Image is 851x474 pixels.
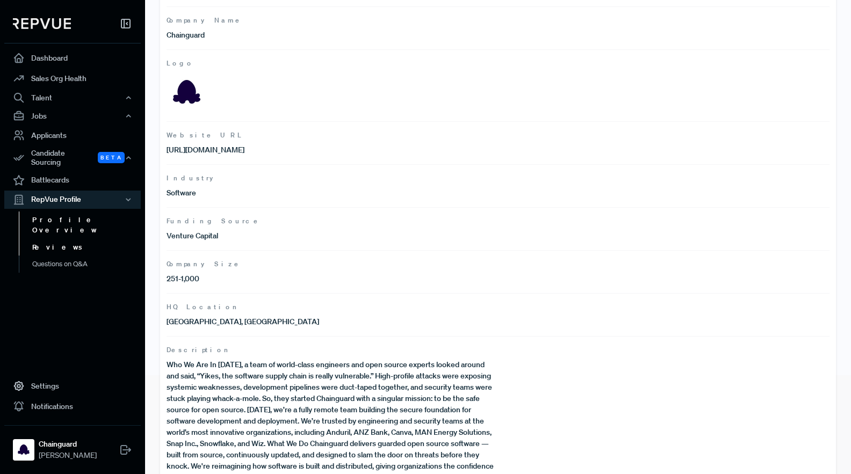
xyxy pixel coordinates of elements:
a: Questions on Q&A [19,256,155,273]
span: Industry [167,173,830,183]
a: ChainguardChainguard[PERSON_NAME] [4,425,141,465]
button: Talent [4,89,141,107]
span: [PERSON_NAME] [39,450,97,461]
button: RepVue Profile [4,191,141,209]
p: [GEOGRAPHIC_DATA], [GEOGRAPHIC_DATA] [167,316,498,327]
span: Company Name [167,16,830,25]
a: Applicants [4,125,141,145]
img: Chainguard [15,441,32,458]
p: Venture Capital [167,230,498,242]
a: Dashboard [4,48,141,68]
a: Settings [4,376,141,396]
p: 251-1,000 [167,273,498,285]
span: Beta [98,152,125,163]
button: Candidate Sourcing Beta [4,145,141,170]
span: Logo [167,59,830,68]
span: Company Size [167,259,830,269]
strong: Chainguard [39,439,97,450]
span: Funding Source [167,216,830,226]
p: Chainguard [167,30,498,41]
img: Logo [167,72,207,113]
a: Profile Overview [19,212,155,239]
span: HQ Location [167,302,830,312]
a: Sales Org Health [4,68,141,89]
a: Notifications [4,396,141,417]
p: Software [167,187,498,199]
a: Reviews [19,239,155,256]
div: Candidate Sourcing [4,145,141,170]
button: Jobs [4,107,141,125]
span: Description [167,345,830,355]
p: [URL][DOMAIN_NAME] [167,144,498,156]
span: Website URL [167,130,830,140]
img: RepVue [13,18,71,29]
a: Battlecards [4,170,141,191]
